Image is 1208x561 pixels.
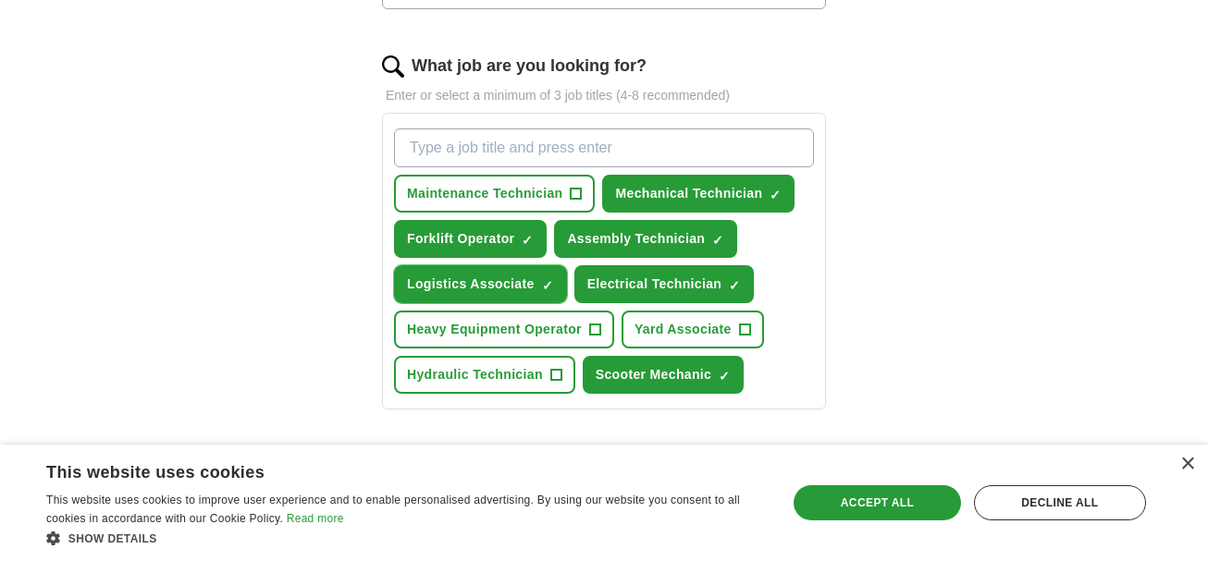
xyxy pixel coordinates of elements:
[583,356,744,394] button: Scooter Mechanic✓
[68,532,157,545] span: Show details
[394,265,567,303] button: Logistics Associate✓
[719,369,730,384] span: ✓
[567,229,705,249] span: Assembly Technician
[974,485,1146,520] div: Decline all
[596,365,711,384] span: Scooter Mechanic
[407,229,514,249] span: Forklift Operator
[522,233,533,248] span: ✓
[587,274,722,294] span: Electrical Technician
[574,265,755,303] button: Electrical Technician✓
[615,184,762,203] span: Mechanical Technician
[770,188,781,202] span: ✓
[394,311,614,348] button: Heavy Equipment Operator
[394,128,814,167] input: Type a job title and press enter
[46,529,765,547] div: Show details
[382,55,404,78] img: search.png
[412,54,647,79] label: What job are you looking for?
[712,233,723,248] span: ✓
[382,86,826,105] p: Enter or select a minimum of 3 job titles (4-8 recommended)
[407,274,535,294] span: Logistics Associate
[602,175,795,213] button: Mechanical Technician✓
[46,456,719,483] div: This website uses cookies
[622,311,764,348] button: Yard Associate
[407,365,543,384] span: Hydraulic Technician
[394,356,575,394] button: Hydraulic Technician
[542,278,553,293] span: ✓
[1180,457,1194,471] div: Close
[46,494,740,525] span: This website uses cookies to improve user experience and to enable personalised advertising. By u...
[287,512,344,525] a: Read more, opens a new window
[635,320,732,339] span: Yard Associate
[794,485,960,520] div: Accept all
[394,175,595,213] button: Maintenance Technician
[729,278,740,293] span: ✓
[407,184,562,203] span: Maintenance Technician
[407,320,582,339] span: Heavy Equipment Operator
[394,220,547,258] button: Forklift Operator✓
[554,220,737,258] button: Assembly Technician✓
